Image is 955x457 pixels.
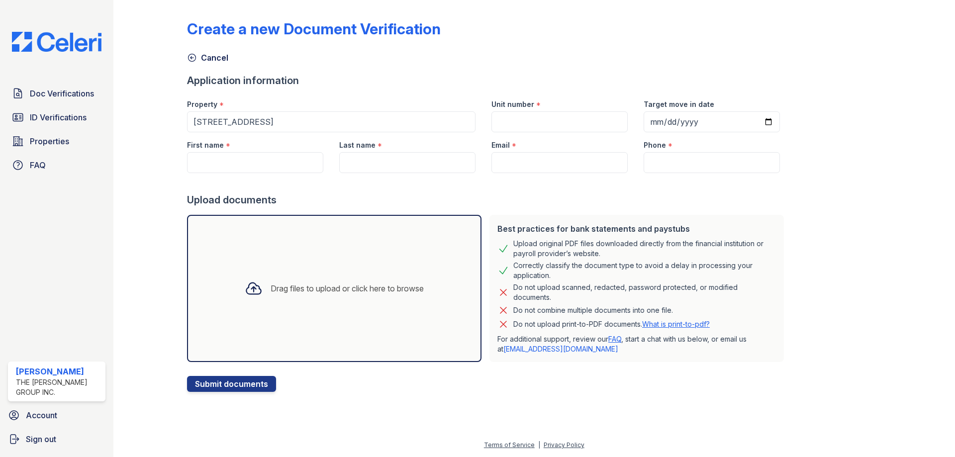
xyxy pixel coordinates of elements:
p: Do not upload print-to-PDF documents. [513,319,710,329]
div: Correctly classify the document type to avoid a delay in processing your application. [513,261,776,280]
div: Best practices for bank statements and paystubs [497,223,776,235]
div: Upload documents [187,193,788,207]
img: CE_Logo_Blue-a8612792a0a2168367f1c8372b55b34899dd931a85d93a1a3d3e32e68fde9ad4.png [4,32,109,52]
a: What is print-to-pdf? [642,320,710,328]
div: Do not upload scanned, redacted, password protected, or modified documents. [513,282,776,302]
a: FAQ [8,155,105,175]
div: Drag files to upload or click here to browse [271,282,424,294]
a: Terms of Service [484,441,535,449]
label: First name [187,140,224,150]
label: Unit number [491,99,534,109]
span: Properties [30,135,69,147]
a: FAQ [608,335,621,343]
a: ID Verifications [8,107,105,127]
a: Privacy Policy [544,441,584,449]
div: Do not combine multiple documents into one file. [513,304,673,316]
div: Upload original PDF files downloaded directly from the financial institution or payroll provider’... [513,239,776,259]
a: [EMAIL_ADDRESS][DOMAIN_NAME] [503,345,618,353]
p: For additional support, review our , start a chat with us below, or email us at [497,334,776,354]
div: The [PERSON_NAME] Group Inc. [16,377,101,397]
a: Account [4,405,109,425]
a: Sign out [4,429,109,449]
div: | [538,441,540,449]
label: Last name [339,140,376,150]
label: Target move in date [644,99,714,109]
span: Sign out [26,433,56,445]
div: Application information [187,74,788,88]
a: Doc Verifications [8,84,105,103]
div: [PERSON_NAME] [16,366,101,377]
label: Property [187,99,217,109]
div: Create a new Document Verification [187,20,441,38]
label: Phone [644,140,666,150]
span: FAQ [30,159,46,171]
span: ID Verifications [30,111,87,123]
span: Doc Verifications [30,88,94,99]
label: Email [491,140,510,150]
a: Cancel [187,52,228,64]
span: Account [26,409,57,421]
button: Submit documents [187,376,276,392]
a: Properties [8,131,105,151]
